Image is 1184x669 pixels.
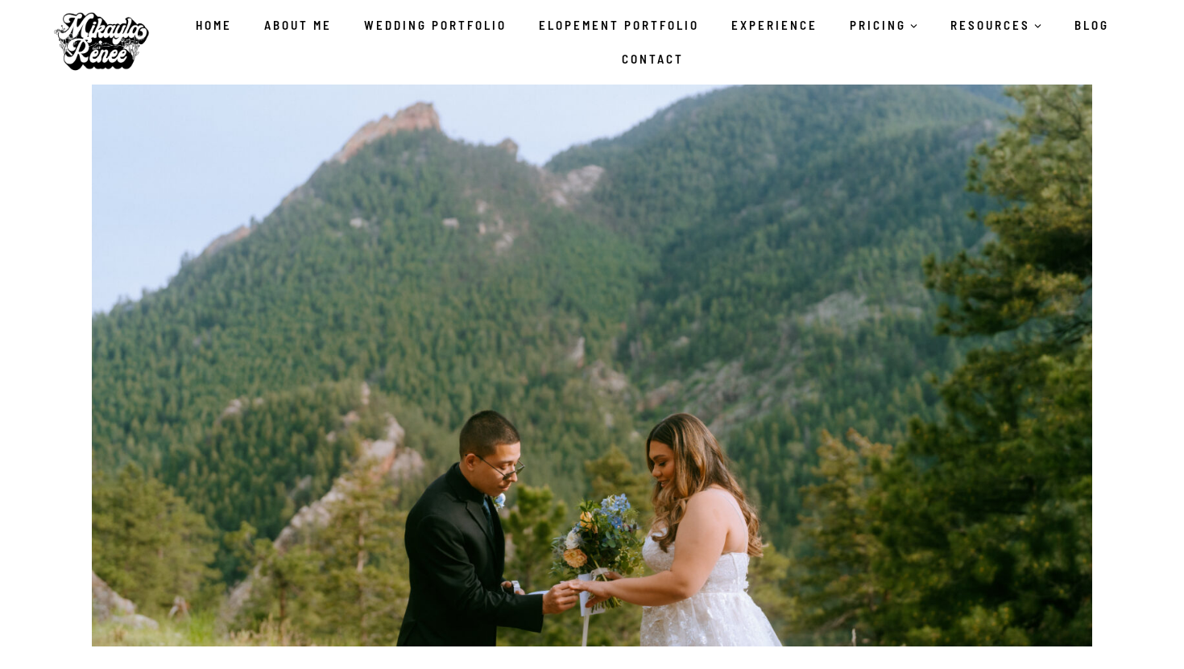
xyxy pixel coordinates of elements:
a: PRICING [834,8,934,42]
a: Wedding Portfolio [348,8,523,42]
span: RESOURCES [950,15,1042,35]
a: RESOURCES [934,8,1058,42]
a: About Me [248,8,348,42]
nav: Primary Navigation [162,8,1143,76]
a: Elopement Portfolio [523,8,715,42]
a: Contact [606,42,700,76]
a: Home [180,8,249,42]
span: PRICING [850,15,918,35]
a: Experience [715,8,834,42]
a: Blog [1058,8,1125,42]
